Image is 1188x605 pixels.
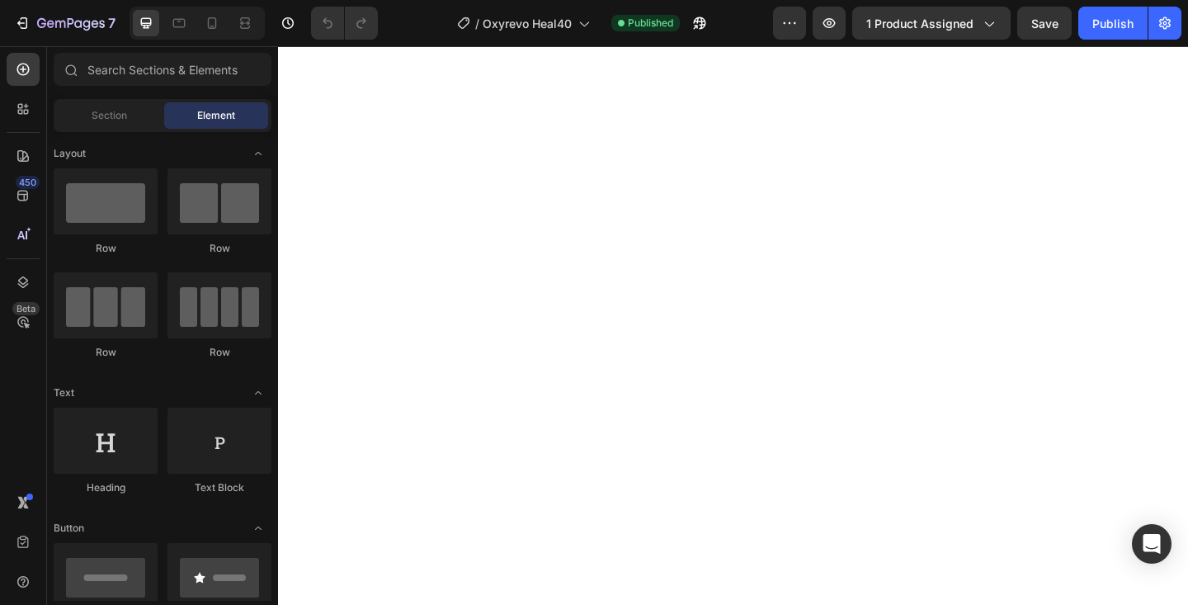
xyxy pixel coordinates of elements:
[1092,15,1134,32] div: Publish
[54,345,158,360] div: Row
[483,15,572,32] span: Oxyrevo Heal40
[245,515,271,541] span: Toggle open
[311,7,378,40] div: Undo/Redo
[54,146,86,161] span: Layout
[1132,524,1171,564] div: Open Intercom Messenger
[167,480,271,495] div: Text Block
[628,16,673,31] span: Published
[108,13,115,33] p: 7
[92,108,127,123] span: Section
[54,241,158,256] div: Row
[167,345,271,360] div: Row
[7,7,123,40] button: 7
[54,521,84,536] span: Button
[866,15,973,32] span: 1 product assigned
[1078,7,1148,40] button: Publish
[12,302,40,315] div: Beta
[245,140,271,167] span: Toggle open
[16,176,40,189] div: 450
[197,108,235,123] span: Element
[167,241,271,256] div: Row
[475,15,479,32] span: /
[54,385,74,400] span: Text
[852,7,1011,40] button: 1 product assigned
[1031,17,1058,31] span: Save
[245,380,271,406] span: Toggle open
[278,46,1188,605] iframe: Design area
[54,480,158,495] div: Heading
[1017,7,1072,40] button: Save
[54,53,271,86] input: Search Sections & Elements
